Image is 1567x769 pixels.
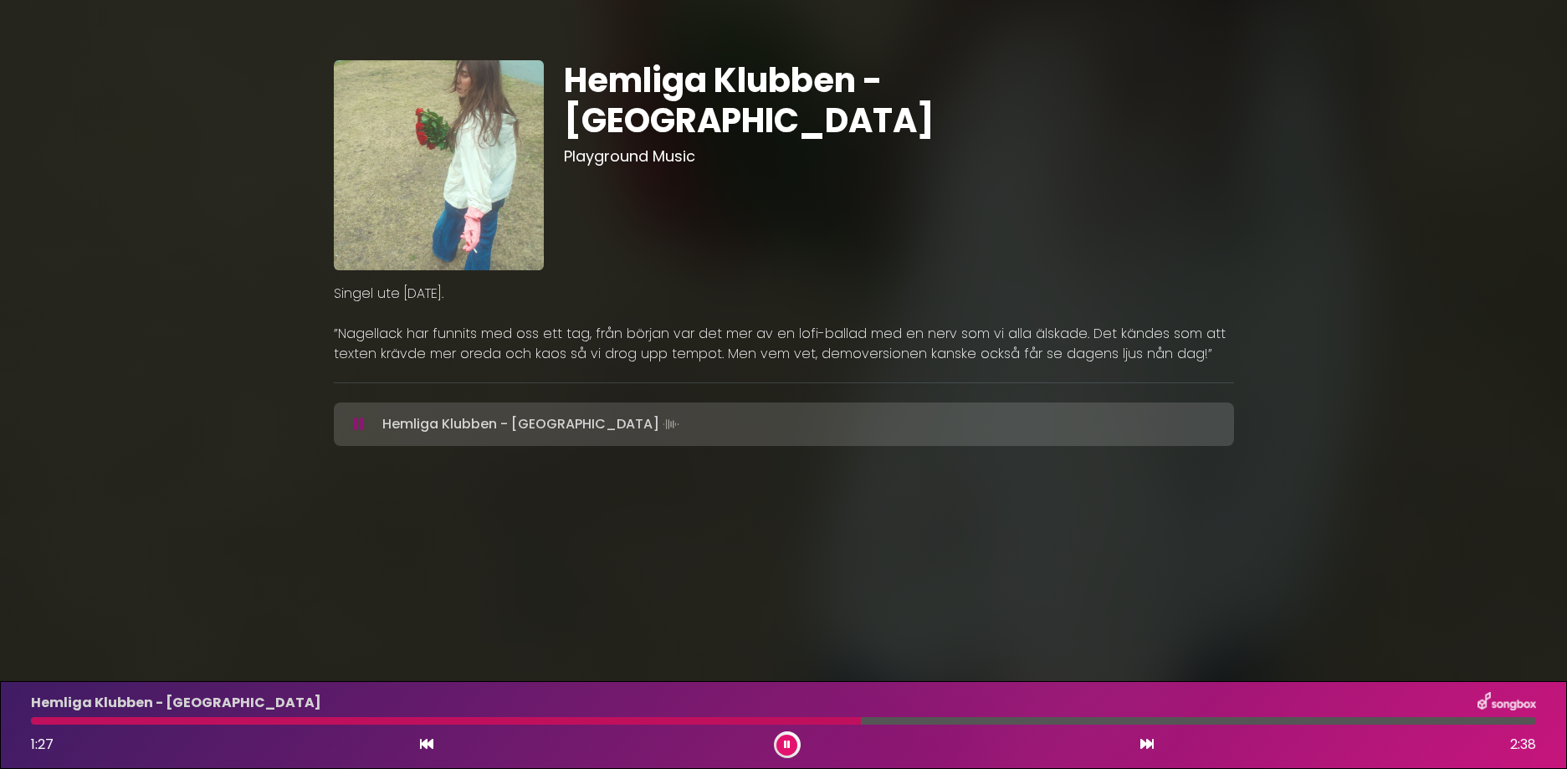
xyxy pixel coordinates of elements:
[334,284,1234,304] p: Singel ute [DATE].
[382,413,683,436] p: Hemliga Klubben - [GEOGRAPHIC_DATA]
[659,413,683,436] img: waveform4.gif
[334,324,1234,364] p: ”Nagellack har funnits med oss ett tag, från början var det mer av en lofi-ballad med en nerv som...
[564,60,1234,141] h1: Hemliga Klubben - [GEOGRAPHIC_DATA]
[334,60,544,270] img: q4lEYRESHWnaI0eJnKe8
[564,147,1234,166] h3: Playground Music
